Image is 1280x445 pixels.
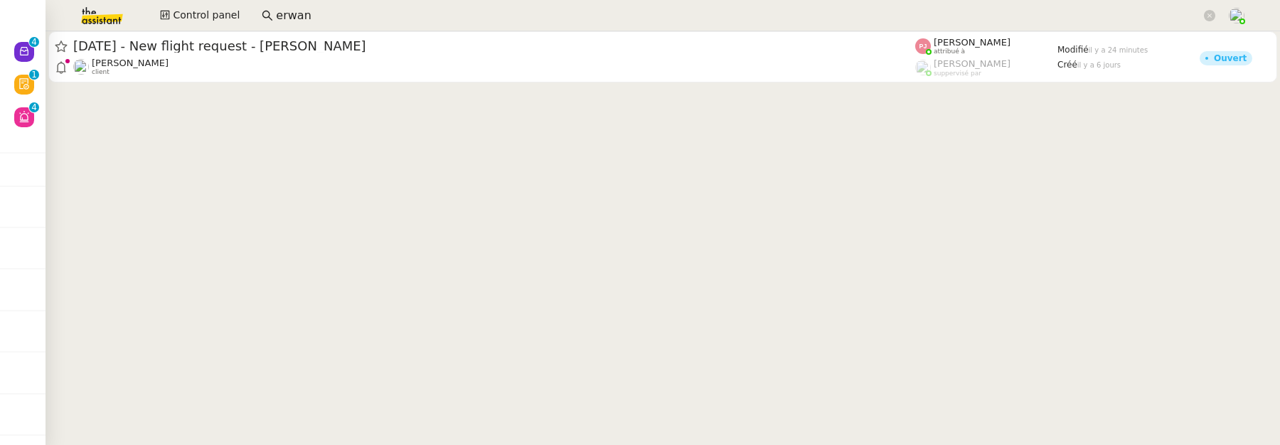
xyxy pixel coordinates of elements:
[1214,54,1247,63] div: Ouvert
[934,70,981,77] span: suppervisé par
[276,6,1201,26] input: Rechercher
[915,37,1057,55] app-user-label: attribué à
[29,70,39,80] nz-badge-sup: 1
[29,37,39,47] nz-badge-sup: 4
[915,38,931,54] img: svg
[73,40,915,53] span: [DATE] - New flight request - [PERSON_NAME]
[1229,8,1244,23] img: users%2FoFdbodQ3TgNoWt9kP3GXAs5oaCq1%2Favatar%2Fprofile-pic.png
[1089,46,1148,54] span: il y a 24 minutes
[1077,61,1121,69] span: il y a 6 jours
[934,37,1010,48] span: [PERSON_NAME]
[92,68,110,76] span: client
[31,102,37,115] p: 4
[31,37,37,50] p: 4
[1057,60,1077,70] span: Créé
[915,60,931,75] img: users%2FoFdbodQ3TgNoWt9kP3GXAs5oaCq1%2Favatar%2Fprofile-pic.png
[915,58,1057,77] app-user-label: suppervisé par
[934,58,1010,69] span: [PERSON_NAME]
[173,7,240,23] span: Control panel
[151,6,248,26] button: Control panel
[934,48,965,55] span: attribué à
[92,58,169,68] span: [PERSON_NAME]
[31,70,37,82] p: 1
[29,102,39,112] nz-badge-sup: 4
[73,59,89,75] img: users%2FC9SBsJ0duuaSgpQFj5LgoEX8n0o2%2Favatar%2Fec9d51b8-9413-4189-adfb-7be4d8c96a3c
[1057,45,1089,55] span: Modifié
[73,58,915,76] app-user-detailed-label: client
